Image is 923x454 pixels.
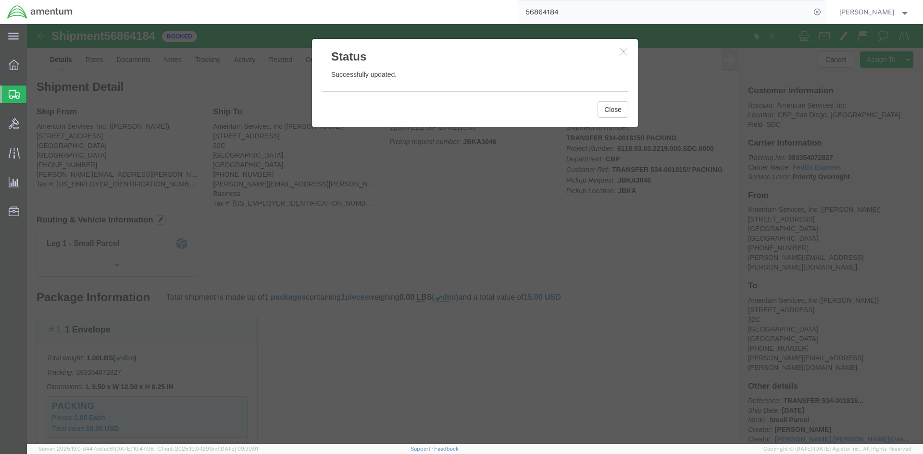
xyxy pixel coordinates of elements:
span: [DATE] 09:39:01 [219,446,258,452]
span: Server: 2025.19.0-d447cefac8f [38,446,154,452]
input: Search for shipment number, reference number [518,0,811,24]
a: Feedback [434,446,459,452]
iframe: FS Legacy Container [27,24,923,444]
a: Support [411,446,435,452]
span: Copyright © [DATE]-[DATE] Agistix Inc., All Rights Reserved [763,445,911,453]
span: [DATE] 10:47:06 [115,446,154,452]
span: Client: 2025.19.0-129fbcf [158,446,258,452]
span: Robyn Williams [839,7,894,17]
img: logo [7,5,73,19]
button: [PERSON_NAME] [839,6,910,18]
